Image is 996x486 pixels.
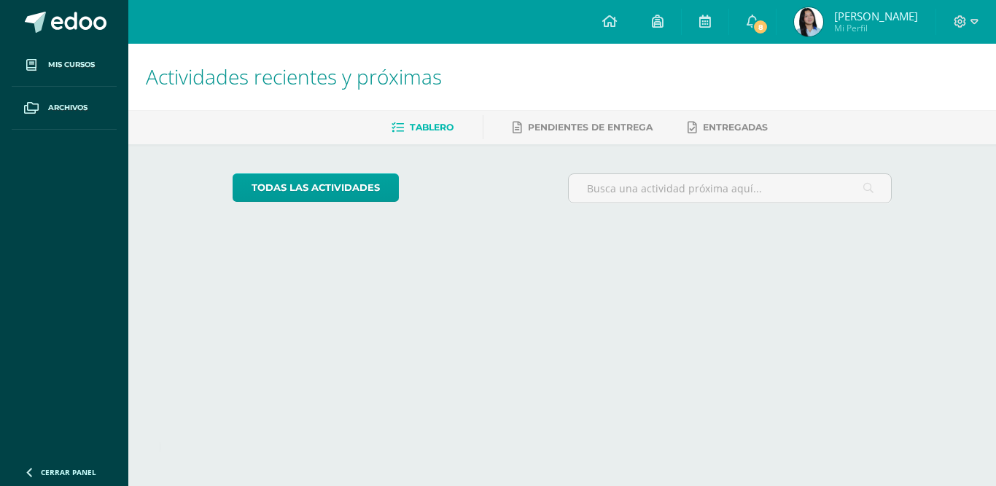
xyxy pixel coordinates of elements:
span: Cerrar panel [41,467,96,477]
a: Tablero [392,116,454,139]
a: Archivos [12,87,117,130]
a: Pendientes de entrega [513,116,653,139]
a: Entregadas [688,116,768,139]
span: [PERSON_NAME] [834,9,918,23]
span: Mi Perfil [834,22,918,34]
span: Pendientes de entrega [528,122,653,133]
span: Mis cursos [48,59,95,71]
span: 8 [752,19,769,35]
span: Tablero [410,122,454,133]
input: Busca una actividad próxima aquí... [569,174,892,203]
a: todas las Actividades [233,173,399,202]
img: 0064cf19cf0ced4f5f95d4142555f1be.png [794,7,823,36]
span: Actividades recientes y próximas [146,63,442,90]
a: Mis cursos [12,44,117,87]
span: Archivos [48,102,87,114]
span: Entregadas [703,122,768,133]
